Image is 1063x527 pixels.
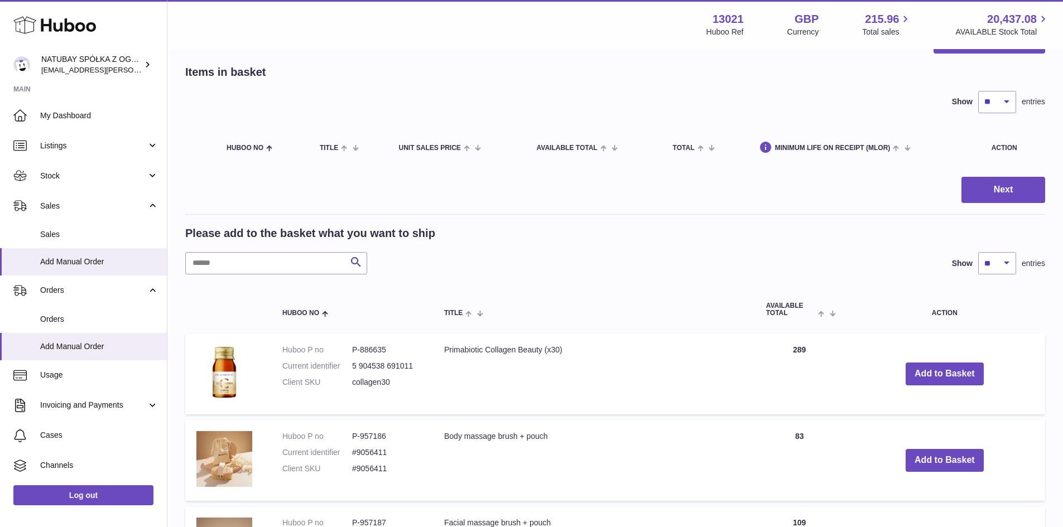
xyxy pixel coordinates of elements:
span: [EMAIL_ADDRESS][PERSON_NAME][DOMAIN_NAME] [41,65,224,74]
label: Show [952,258,973,269]
span: Orders [40,314,158,325]
span: AVAILABLE Stock Total [955,27,1050,37]
span: Stock [40,171,147,181]
span: Sales [40,229,158,240]
button: Next [961,177,1045,203]
dd: P-886635 [352,345,422,355]
button: Add to Basket [906,449,984,472]
img: kacper.antkowski@natubay.pl [13,56,30,73]
label: Show [952,96,973,107]
dt: Huboo P no [282,431,352,442]
strong: GBP [795,12,819,27]
span: Add Manual Order [40,341,158,352]
span: Sales [40,201,147,211]
dt: Huboo P no [282,345,352,355]
span: Cases [40,430,158,441]
div: NATUBAY SPÓŁKA Z OGRANICZONĄ ODPOWIEDZIALNOŚCIĄ [41,54,142,75]
td: 289 [755,333,844,414]
span: Total [673,144,695,152]
span: Unit Sales Price [398,144,460,152]
span: Usage [40,370,158,380]
a: 20,437.08 AVAILABLE Stock Total [955,12,1050,37]
span: 20,437.08 [987,12,1037,27]
dt: Current identifier [282,447,352,458]
img: Primabiotic Collagen Beauty (x30) [196,345,252,400]
a: Log out [13,485,153,505]
td: 83 [755,420,844,501]
h2: Items in basket [185,65,266,80]
dd: collagen30 [352,377,422,388]
dd: P-957186 [352,431,422,442]
span: Title [320,144,338,152]
td: Primabiotic Collagen Beauty (x30) [433,333,755,414]
span: Total sales [862,27,912,37]
span: entries [1022,96,1045,107]
dd: 5 904538 691011 [352,361,422,371]
div: Action [992,144,1034,152]
dt: Client SKU [282,377,352,388]
span: Add Manual Order [40,257,158,267]
div: Currency [787,27,819,37]
h2: Please add to the basket what you want to ship [185,226,435,241]
img: Body massage brush + pouch [196,431,252,487]
span: Title [444,310,463,317]
div: Huboo Ref [706,27,744,37]
dd: #9056411 [352,447,422,458]
span: Orders [40,285,147,296]
th: Action [844,291,1045,328]
dt: Client SKU [282,463,352,474]
span: Huboo no [227,144,263,152]
dd: #9056411 [352,463,422,474]
span: Huboo no [282,310,319,317]
dt: Current identifier [282,361,352,371]
span: 215.96 [865,12,899,27]
a: 215.96 Total sales [862,12,912,37]
span: Listings [40,141,147,151]
button: Add to Basket [906,362,984,385]
span: AVAILABLE Total [766,302,816,317]
span: My Dashboard [40,110,158,121]
span: Channels [40,460,158,471]
span: Invoicing and Payments [40,400,147,410]
span: entries [1022,258,1045,269]
td: Body massage brush + pouch [433,420,755,501]
span: Minimum Life On Receipt (MLOR) [775,144,891,152]
strong: 13021 [713,12,744,27]
span: AVAILABLE Total [537,144,598,152]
